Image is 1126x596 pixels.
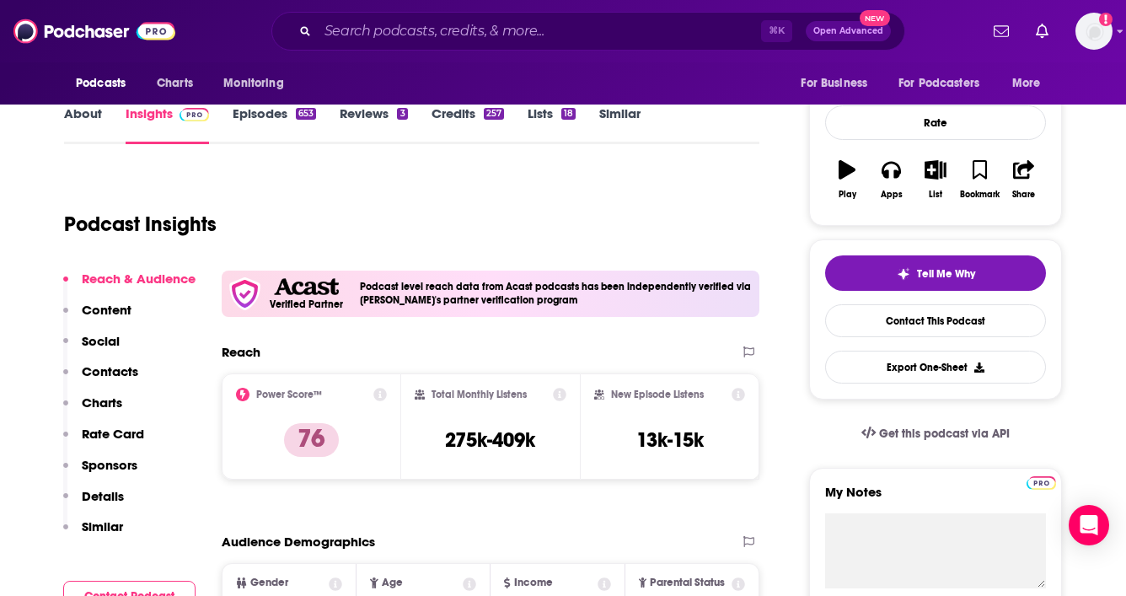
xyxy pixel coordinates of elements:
[881,190,903,200] div: Apps
[1012,190,1035,200] div: Share
[1027,476,1056,490] img: Podchaser Pro
[879,427,1010,441] span: Get this podcast via API
[848,413,1023,454] a: Get this podcast via API
[318,18,761,45] input: Search podcasts, credits, & more...
[1099,13,1113,26] svg: Add a profile image
[222,344,260,360] h2: Reach
[270,299,343,309] h5: Verified Partner
[274,278,338,296] img: Acast
[63,302,131,333] button: Content
[157,72,193,95] span: Charts
[825,105,1046,140] div: Rate
[82,302,131,318] p: Content
[82,363,138,379] p: Contacts
[825,304,1046,337] a: Contact This Podcast
[801,72,867,95] span: For Business
[825,255,1046,291] button: tell me why sparkleTell Me Why
[13,15,175,47] img: Podchaser - Follow, Share and Rate Podcasts
[650,577,725,588] span: Parental Status
[63,488,124,519] button: Details
[636,427,704,453] h3: 13k-15k
[76,72,126,95] span: Podcasts
[987,17,1016,46] a: Show notifications dropdown
[296,108,316,120] div: 653
[484,108,504,120] div: 257
[63,457,137,488] button: Sponsors
[1029,17,1055,46] a: Show notifications dropdown
[233,105,316,144] a: Episodes653
[64,105,102,144] a: About
[1075,13,1113,50] img: User Profile
[813,27,883,35] span: Open Advanced
[860,10,890,26] span: New
[340,105,407,144] a: Reviews3
[63,518,123,550] button: Similar
[1075,13,1113,50] span: Logged in as mijal
[806,21,891,41] button: Open AdvancedNew
[271,12,905,51] div: Search podcasts, credits, & more...
[887,67,1004,99] button: open menu
[222,534,375,550] h2: Audience Demographics
[789,67,888,99] button: open menu
[64,212,217,237] h1: Podcast Insights
[256,389,322,400] h2: Power Score™
[223,72,283,95] span: Monitoring
[63,271,196,302] button: Reach & Audience
[957,149,1001,210] button: Bookmark
[432,389,527,400] h2: Total Monthly Listens
[250,577,288,588] span: Gender
[63,333,120,364] button: Social
[917,267,975,281] span: Tell Me Why
[761,20,792,42] span: ⌘ K
[514,577,553,588] span: Income
[82,271,196,287] p: Reach & Audience
[1069,505,1109,545] div: Open Intercom Messenger
[611,389,704,400] h2: New Episode Listens
[82,333,120,349] p: Social
[64,67,147,99] button: open menu
[382,577,403,588] span: Age
[1000,67,1062,99] button: open menu
[82,426,144,442] p: Rate Card
[1002,149,1046,210] button: Share
[528,105,576,144] a: Lists18
[898,72,979,95] span: For Podcasters
[63,426,144,457] button: Rate Card
[82,518,123,534] p: Similar
[561,108,576,120] div: 18
[228,277,261,310] img: verfied icon
[914,149,957,210] button: List
[1012,72,1041,95] span: More
[1027,474,1056,490] a: Pro website
[960,190,1000,200] div: Bookmark
[432,105,504,144] a: Credits257
[839,190,856,200] div: Play
[82,395,122,411] p: Charts
[360,281,753,306] h4: Podcast level reach data from Acast podcasts has been independently verified via [PERSON_NAME]'s ...
[825,351,1046,384] button: Export One-Sheet
[63,395,122,426] button: Charts
[180,108,209,121] img: Podchaser Pro
[212,67,305,99] button: open menu
[284,423,339,457] p: 76
[445,427,535,453] h3: 275k-409k
[126,105,209,144] a: InsightsPodchaser Pro
[825,484,1046,513] label: My Notes
[897,267,910,281] img: tell me why sparkle
[82,488,124,504] p: Details
[599,105,641,144] a: Similar
[929,190,942,200] div: List
[397,108,407,120] div: 3
[825,149,869,210] button: Play
[63,363,138,395] button: Contacts
[869,149,913,210] button: Apps
[1075,13,1113,50] button: Show profile menu
[82,457,137,473] p: Sponsors
[146,67,203,99] a: Charts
